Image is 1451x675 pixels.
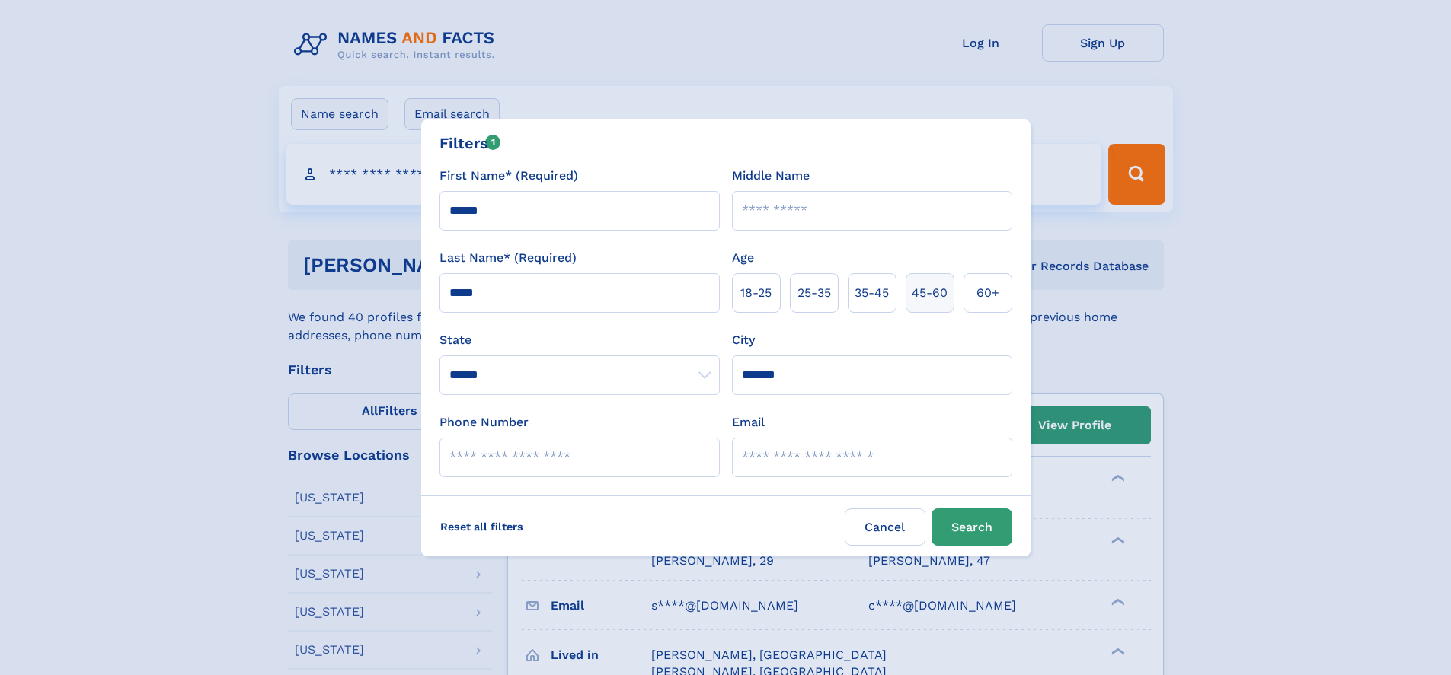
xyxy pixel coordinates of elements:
label: Middle Name [732,167,810,185]
span: 45‑60 [912,284,948,302]
div: Filters [439,132,501,154]
label: Email [732,413,765,431]
label: Cancel [845,508,925,546]
label: Last Name* (Required) [439,249,577,267]
label: Phone Number [439,413,529,431]
label: Age [732,249,754,267]
label: City [732,331,755,349]
label: Reset all filters [430,508,533,545]
button: Search [932,508,1012,546]
label: State [439,331,720,349]
span: 60+ [976,284,999,302]
span: 35‑45 [855,284,889,302]
span: 18‑25 [740,284,772,302]
span: 25‑35 [797,284,831,302]
label: First Name* (Required) [439,167,578,185]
